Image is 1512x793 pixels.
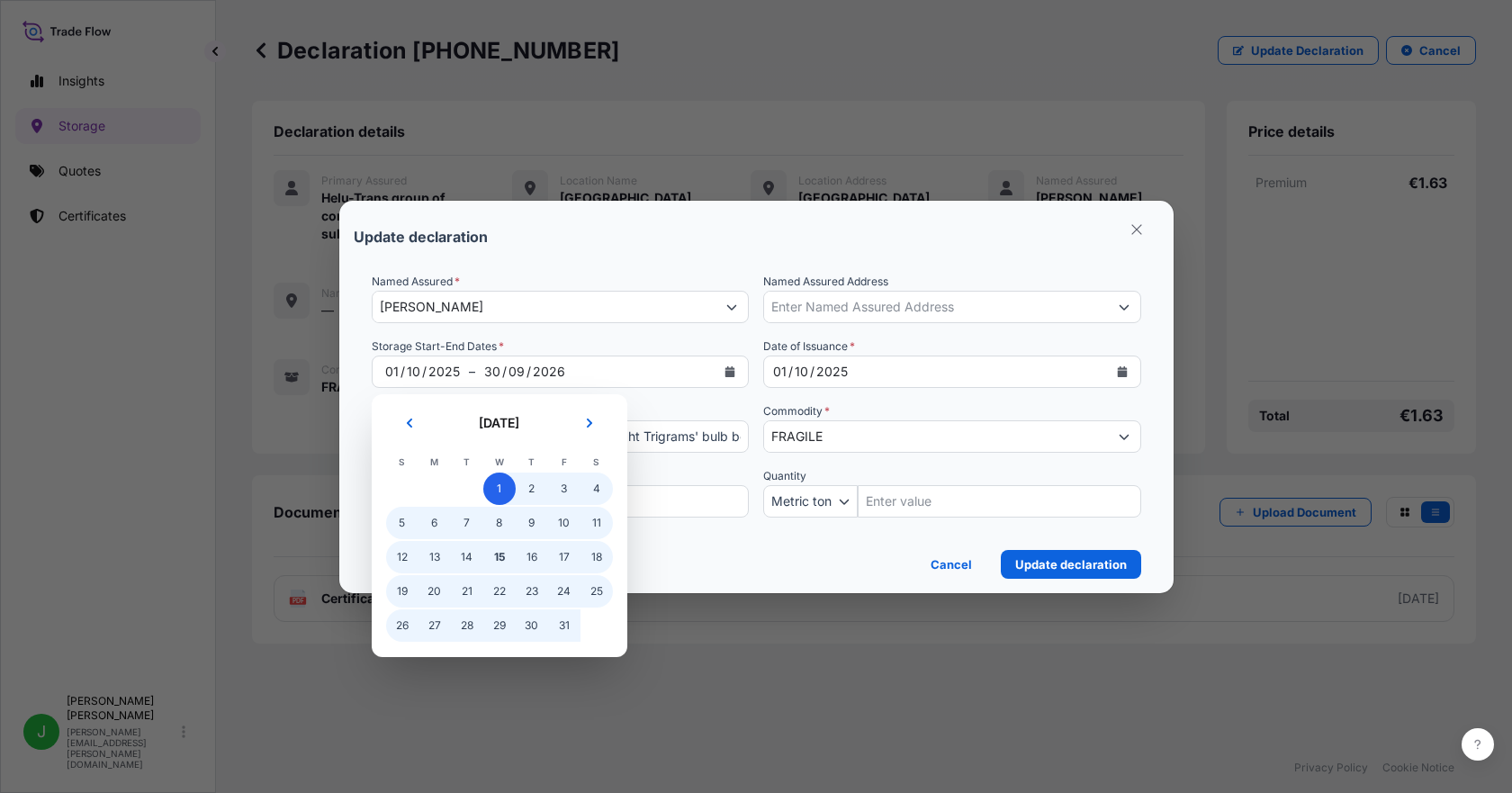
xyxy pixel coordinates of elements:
div: Tuesday, 7 October 2025 selected [451,507,483,539]
div: / [502,361,507,383]
section: Storage Date Range Storage Date Range [372,394,627,657]
div: day, [771,361,788,383]
span: 24 [548,575,580,608]
span: Metric ton [771,492,832,510]
div: month, [793,361,810,383]
span: 20 [418,575,451,608]
th: W [483,452,516,472]
button: Quantity Unit [763,485,858,518]
span: 8 [483,507,516,539]
span: 6 [418,507,451,539]
div: Sunday, 19 October 2025 selected [386,575,418,608]
div: Friday, 24 October 2025 selected [548,575,580,608]
span: Quantity [763,467,806,485]
p: Update declaration [1015,555,1127,573]
span: 5 [386,507,418,539]
div: Sunday, 26 October 2025 selected [386,609,418,642]
div: Tuesday, 14 October 2025 selected [451,541,483,573]
span: 23 [516,575,548,608]
div: Monday, 13 October 2025 selected [418,541,451,573]
div: Today, Wednesday, 15 October 2025 selected [483,541,516,573]
span: 17 [548,541,580,573]
div: Monday, 29 September 2025 [418,473,451,505]
button: Show suggestions [715,291,748,323]
span: 25 [580,575,613,608]
div: Storage Date Range [482,361,502,383]
input: Commodity [764,420,1108,453]
div: / [400,361,405,383]
div: Saturday, 4 October 2025 selected [580,473,613,505]
div: Thursday, 16 October 2025 selected [516,541,548,573]
div: Wednesday, 29 October 2025 selected [483,609,516,642]
button: Storage Date Range [715,357,744,386]
span: 21 [451,575,483,608]
div: / [422,361,427,383]
span: 15 [483,541,516,573]
p: Cancel [931,555,972,573]
span: 16 [516,541,548,573]
span: 14 [451,541,483,573]
span: 27 [418,609,451,642]
span: 29 [483,609,516,642]
span: 4 [580,473,613,505]
span: 22 [483,575,516,608]
span: 12 [386,541,418,573]
span: Storage Start-End Dates [372,338,504,356]
div: Thursday, 9 October 2025 selected [516,507,548,539]
div: / [810,361,814,383]
div: Friday, 17 October 2025 selected [548,541,580,573]
div: Saturday, 25 October 2025 selected [580,575,613,608]
span: 26 [386,609,418,642]
th: M [418,452,451,472]
input: Quantity Amount [858,485,1141,518]
span: 9 [516,507,548,539]
div: Thursday, 30 October 2025 selected [516,609,548,642]
th: S [386,452,418,472]
div: / [526,361,531,383]
span: 11 [580,507,613,539]
div: Sunday, 5 October 2025 selected [386,507,418,539]
button: Next [570,409,609,437]
div: Wednesday, 8 October 2025 selected [483,507,516,539]
label: Named Assured Address [763,273,888,291]
table: October 2025 [386,452,613,643]
div: Friday, 31 October 2025 selected [548,609,580,642]
div: Tuesday, 28 October 2025 selected [451,609,483,642]
button: Previous [390,409,429,437]
button: Calendar [1108,357,1137,386]
div: Thursday, 23 October 2025 selected [516,575,548,608]
div: Saturday, 1 November 2025 [580,609,613,642]
div: Storage Date Range [383,361,400,383]
label: Commodity [763,402,830,420]
div: Saturday, 11 October 2025 selected [580,507,613,539]
div: Sunday, 28 September 2025 [386,473,418,505]
div: Monday, 20 October 2025 selected [418,575,451,608]
span: Date of Issuance [763,338,855,356]
div: year, [814,361,850,383]
div: / [788,361,793,383]
div: Storage Date Range [531,361,567,383]
button: Show suggestions [1108,420,1140,453]
span: 13 [418,541,451,573]
div: Thursday, 2 October 2025 selected [516,473,548,505]
span: 3 [548,473,580,505]
span: 19 [386,575,418,608]
th: T [451,452,483,472]
span: 31 [548,609,580,642]
span: – [469,363,475,381]
div: Sunday, 12 October 2025 selected [386,541,418,573]
span: 28 [451,609,483,642]
div: Storage Date Range [405,361,422,383]
span: 7 [451,507,483,539]
span: 18 [580,541,613,573]
div: October 2025 [386,409,613,643]
div: Tuesday, 21 October 2025 selected [451,575,483,608]
span: 1 [483,473,516,505]
div: Monday, 6 October 2025 selected [418,507,451,539]
p: Update declaration [354,230,488,244]
span: 2 [516,473,548,505]
th: T [516,452,548,472]
div: Storage Date Range [427,361,462,383]
h2: [DATE] [440,414,559,432]
div: Selected Range: Wednesday, 1 October 2025 to Wednesday, 30 September 2026, Wednesday, 1 October 2... [483,473,516,505]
